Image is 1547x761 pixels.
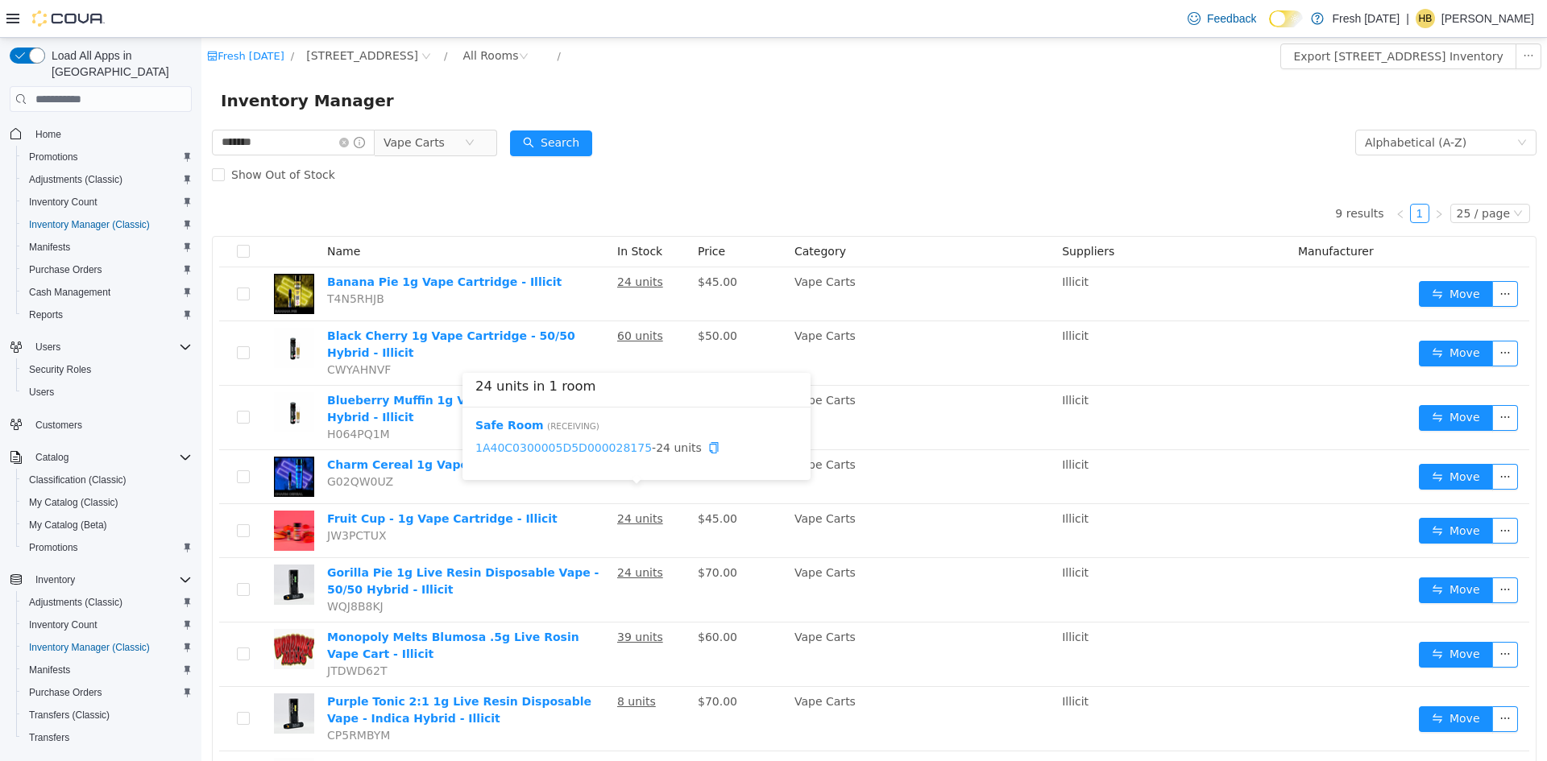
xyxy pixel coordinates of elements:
[23,660,77,680] a: Manifests
[29,263,102,276] span: Purchase Orders
[29,448,75,467] button: Catalog
[19,50,202,76] span: Inventory Manager
[861,207,913,220] span: Suppliers
[29,570,81,589] button: Inventory
[23,470,133,490] a: Classification (Classic)
[23,260,109,279] a: Purchase Orders
[16,614,198,636] button: Inventory Count
[416,207,461,220] span: In Stock
[45,48,192,80] span: Load All Apps in [GEOGRAPHIC_DATA]
[35,451,68,464] span: Catalog
[16,191,198,213] button: Inventory Count
[416,657,454,670] u: 8 units
[16,358,198,381] button: Security Roles
[587,283,854,348] td: Vape Carts
[1291,604,1317,630] button: icon: ellipsis
[1291,303,1317,329] button: icon: ellipsis
[23,470,192,490] span: Classification (Classic)
[138,100,147,110] i: icon: close-circle
[126,722,378,751] a: Sour Apple 1g Vape Cartridge - Hybrid - Illicit
[587,585,854,649] td: Vape Carts
[29,618,97,631] span: Inventory Count
[16,469,198,491] button: Classification (Classic)
[23,238,77,257] a: Manifests
[1291,243,1317,269] button: icon: ellipsis
[587,520,854,585] td: Vape Carts
[23,215,192,234] span: Inventory Manager (Classic)
[1217,367,1292,393] button: icon: swapMove
[309,93,391,118] button: icon: searchSearch
[23,192,104,212] a: Inventory Count
[29,731,69,744] span: Transfers
[496,292,536,304] span: $50.00
[23,130,140,143] span: Show Out of Stock
[73,419,113,459] img: Charm Cereal 1g Vape Cartridge - Illicit hero shot
[861,238,887,250] span: Illicit
[23,638,192,657] span: Inventory Manager (Classic)
[29,519,107,531] span: My Catalog (Beta)
[23,493,125,512] a: My Catalog (Classic)
[861,356,887,369] span: Illicit
[105,9,217,27] span: 1407 Cinnamon Hill Lane
[23,283,117,302] a: Cash Management
[3,413,198,436] button: Customers
[861,292,887,304] span: Illicit
[126,691,189,704] span: CP5RMBYM
[29,474,126,486] span: Classification (Classic)
[274,339,596,359] h3: 24 units in 1 room
[16,636,198,659] button: Inventory Manager (Classic)
[23,305,192,325] span: Reports
[35,128,61,141] span: Home
[3,336,198,358] button: Users
[23,660,192,680] span: Manifests
[861,593,887,606] span: Illicit
[587,466,854,520] td: Vape Carts
[1097,207,1172,220] span: Manufacturer
[126,356,359,386] a: Blueberry Muffin 1g Vape Cartridge - Hybrid - Illicit
[29,641,150,654] span: Inventory Manager (Classic)
[29,363,91,376] span: Security Roles
[6,13,16,23] i: icon: shop
[126,593,378,622] a: Monopoly Melts Blumosa .5g Live Rosin Vape Cart - Illicit
[23,705,116,725] a: Transfers (Classic)
[23,493,192,512] span: My Catalog (Classic)
[23,147,85,167] a: Promotions
[861,420,887,433] span: Illicit
[23,515,192,535] span: My Catalog (Beta)
[35,419,82,432] span: Customers
[1217,604,1292,630] button: icon: swapMove
[1207,10,1256,27] span: Feedback
[496,474,536,487] span: $45.00
[23,360,97,379] a: Security Roles
[16,258,198,281] button: Purchase Orders
[587,412,854,466] td: Vape Carts
[16,213,198,236] button: Inventory Manager (Classic)
[274,381,342,394] a: Safe Room
[29,415,192,435] span: Customers
[29,541,78,554] span: Promotions
[1316,100,1325,111] i: icon: down
[29,664,70,676] span: Manifests
[152,99,164,110] i: icon: info-circle
[16,381,198,403] button: Users
[496,722,536,734] span: $45.00
[1217,540,1292,565] button: icon: swapMove
[126,657,390,687] a: Purple Tonic 2:1 1g Live Resin Disposable Vape - Indica Hybrid - Illicit
[23,683,109,702] a: Purchase Orders
[496,207,524,220] span: Price
[29,570,192,589] span: Inventory
[1163,93,1265,117] div: Alphabetical (A-Z)
[274,402,596,419] span: - 24 units
[1406,9,1409,28] p: |
[1416,9,1435,28] div: Harley Bialczyk
[1079,6,1314,31] button: Export [STREET_ADDRESS] Inventory
[496,238,536,250] span: $45.00
[29,241,70,254] span: Manifests
[355,12,359,24] span: /
[23,170,192,189] span: Adjustments (Classic)
[23,383,60,402] a: Users
[243,12,246,24] span: /
[1194,172,1204,181] i: icon: left
[346,383,398,393] span: ( Receiving )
